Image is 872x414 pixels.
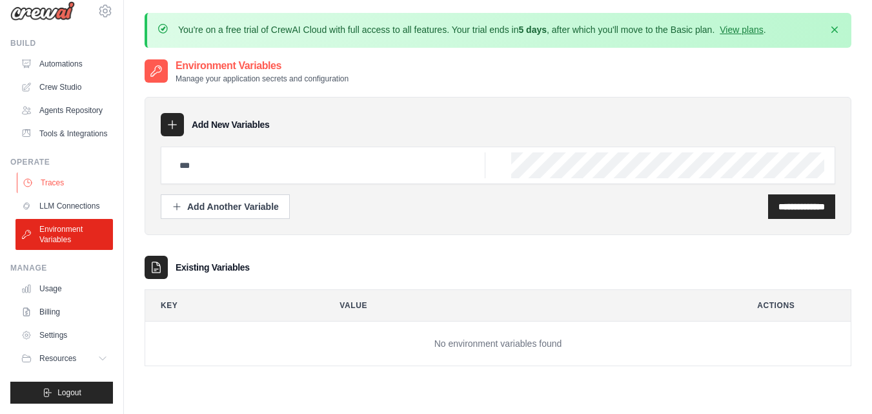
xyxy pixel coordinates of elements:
h2: Environment Variables [176,58,349,74]
a: LLM Connections [15,196,113,216]
span: Logout [57,388,81,398]
td: No environment variables found [145,322,851,366]
a: Tools & Integrations [15,123,113,144]
th: Value [324,290,731,321]
div: Operate [10,157,113,167]
a: Settings [15,325,113,346]
a: Crew Studio [15,77,113,98]
th: Actions [742,290,851,321]
span: Resources [39,353,76,364]
div: Manage [10,263,113,273]
button: Logout [10,382,113,404]
a: Traces [17,172,114,193]
h3: Existing Variables [176,261,250,274]
img: Logo [10,1,75,21]
a: Billing [15,302,113,322]
p: You're on a free trial of CrewAI Cloud with full access to all features. Your trial ends in , aft... [178,23,766,36]
button: Add Another Variable [161,194,290,219]
button: Resources [15,348,113,369]
h3: Add New Variables [192,118,270,131]
th: Key [145,290,314,321]
a: Automations [15,54,113,74]
div: Build [10,38,113,48]
div: Add Another Variable [172,200,279,213]
a: Agents Repository [15,100,113,121]
a: Environment Variables [15,219,113,250]
p: Manage your application secrets and configuration [176,74,349,84]
a: Usage [15,278,113,299]
a: View plans [720,25,763,35]
strong: 5 days [518,25,547,35]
